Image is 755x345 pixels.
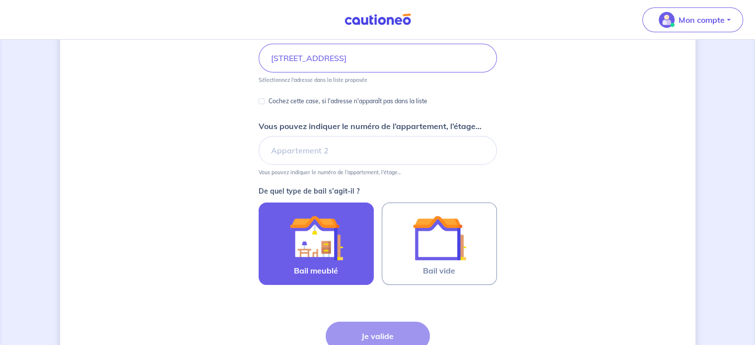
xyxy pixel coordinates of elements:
[259,188,497,195] p: De quel type de bail s’agit-il ?
[259,44,497,72] input: 2 rue de paris, 59000 lille
[259,136,497,165] input: Appartement 2
[679,14,725,26] p: Mon compte
[259,76,367,83] p: Sélectionnez l'adresse dans la liste proposée
[294,265,338,276] span: Bail meublé
[269,95,427,107] p: Cochez cette case, si l'adresse n'apparaît pas dans la liste
[259,120,481,132] p: Vous pouvez indiquer le numéro de l’appartement, l’étage...
[642,7,743,32] button: illu_account_valid_menu.svgMon compte
[341,13,415,26] img: Cautioneo
[289,211,343,265] img: illu_furnished_lease.svg
[423,265,455,276] span: Bail vide
[659,12,675,28] img: illu_account_valid_menu.svg
[259,169,401,176] p: Vous pouvez indiquer le numéro de l’appartement, l’étage...
[412,211,466,265] img: illu_empty_lease.svg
